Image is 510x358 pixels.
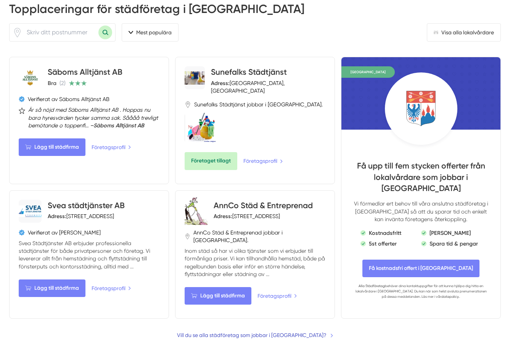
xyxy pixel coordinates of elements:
h2: Topplaceringar för städföretag i [GEOGRAPHIC_DATA] [9,1,501,23]
img: Sunefalks Städtjänst logotyp [185,71,205,85]
button: Mest populära [122,23,179,42]
p: [PERSON_NAME] [430,229,471,237]
strong: Adress: [214,213,232,220]
svg: Pin / Karta [185,233,190,240]
a: Företagsprofil [92,143,131,151]
p: Svea Städtjänster AB erbjuder professionella städtjänster för både privatpersoner och företag. Vi... [19,239,159,270]
svg: Pin / Karta [13,28,22,37]
span: Få kostnadsfri offert i Örebro län [362,260,479,277]
span: Sunefalks Städtjänst jobbar i [GEOGRAPHIC_DATA]. [194,101,323,108]
a: Säboms Alltjänst AB [48,67,122,77]
a: datapolicy. [441,295,459,299]
span: Klicka för att använda din position. [13,28,22,37]
input: Skriv ditt postnummer [22,24,98,41]
span: Bra [48,80,56,87]
div: [STREET_ADDRESS] [214,212,280,220]
a: Alla Städföretag [359,284,385,288]
: Lägg till städfirma [19,138,85,156]
strong: Säboms Alltjänst AB [93,122,144,129]
a: Sunefalks Städtjänst [211,67,287,77]
span: filter-section [122,23,179,42]
button: Sök med postnummer [98,26,112,39]
a: Företagsprofil [243,157,283,165]
: Företaget tillagt [185,152,237,170]
p: Spara tid & pengar [430,240,478,247]
a: Visa alla lokalvårdare [427,23,501,42]
img: Sunefalks Städtjänst är lokalvårdare i Karlskoga [185,113,217,143]
img: AnnCo Städ & Entreprenad logotyp [185,197,208,225]
p: Kostnadsfritt [369,229,401,237]
: Lägg till städfirma [185,287,251,305]
div: [STREET_ADDRESS] [48,212,114,220]
span: [GEOGRAPHIC_DATA] [341,66,395,78]
span: Verifierat av Säboms Alltjänst AB [28,95,109,103]
a: Företagsprofil [92,284,131,292]
span: Är så nöjd med Säboms Alltjänst AB . Hoppas nu bara hyresvärden tycker samma sak. Såååå trevligt ... [28,106,159,129]
img: Säboms Alltjänst AB logotyp [19,66,42,89]
h4: Få upp till fem stycken offerter från lokalvårdare som jobbar i [GEOGRAPHIC_DATA] [354,160,488,200]
p: behöver dina kontaktuppgifter för att kunna hjälpa dig hitta en lokalvårdare i [GEOGRAPHIC_DATA].... [354,283,488,299]
a: AnnCo Städ & Entreprenad [214,201,313,210]
strong: Adress: [211,80,230,87]
img: Svea städtjänster AB logotyp [19,205,42,217]
p: Vi förmedlar ert behov till våra anslutna städföretag i [GEOGRAPHIC_DATA] så att du sparar tid oc... [354,200,488,223]
a: Svea städtjänster AB [48,201,125,210]
p: Inom städ så har vi olika tjänster som vi erbjuder till förmånliga priser. Vi kan tillhandhålla h... [185,247,325,278]
span: (2) [60,80,66,86]
svg: Pin / Karta [185,101,191,108]
a: Vill du se alla städföretag som jobbar i [GEOGRAPHIC_DATA]? [177,331,333,339]
span: AnnCo Städ & Entreprenad jobbar i [GEOGRAPHIC_DATA]. [193,229,325,244]
img: Bakgrund för Örebro län [341,57,500,130]
a: Företagsprofil [257,292,297,300]
div: [GEOGRAPHIC_DATA], [GEOGRAPHIC_DATA] [211,79,325,95]
span: Verifierat av [PERSON_NAME] [28,229,101,236]
strong: Adress: [48,213,66,220]
: Lägg till städfirma [19,279,85,297]
p: 5st offerter [369,240,397,247]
